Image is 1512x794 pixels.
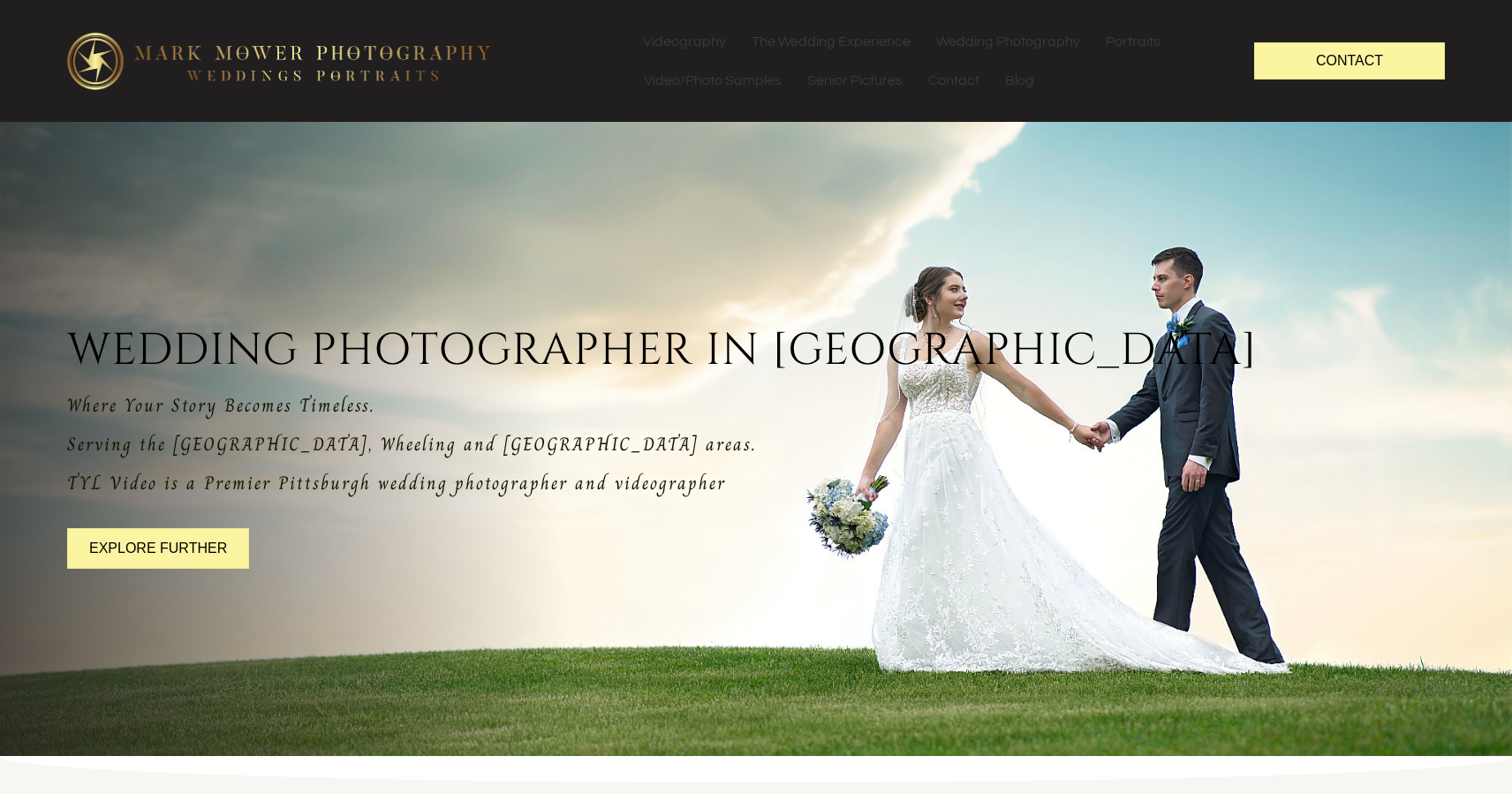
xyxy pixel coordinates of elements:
p: Serving the [GEOGRAPHIC_DATA], Wheeling and [GEOGRAPHIC_DATA] areas. [67,429,1445,459]
p: TYL Video is a Premier Pittsburgh wedding photographer and videographer [67,468,1445,498]
a: The Wedding Experience [739,22,923,61]
a: Senior Pictures [795,61,915,100]
p: Where Your Story Becomes Timeless. [67,390,1445,420]
a: Contact [916,61,992,100]
a: Videography [631,22,738,61]
a: Blog [993,61,1047,100]
a: Explore further [67,528,249,568]
img: logo-edit1 [67,33,491,89]
span: Explore further [89,541,227,556]
span: Contact [1316,53,1383,68]
a: Contact [1254,42,1445,79]
span: wedding photographer in [GEOGRAPHIC_DATA] [67,320,1445,382]
nav: Menu [631,22,1219,100]
a: Portraits [1093,22,1173,61]
a: Video/Photo Samples [631,61,794,100]
a: Wedding Photography [924,22,1092,61]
